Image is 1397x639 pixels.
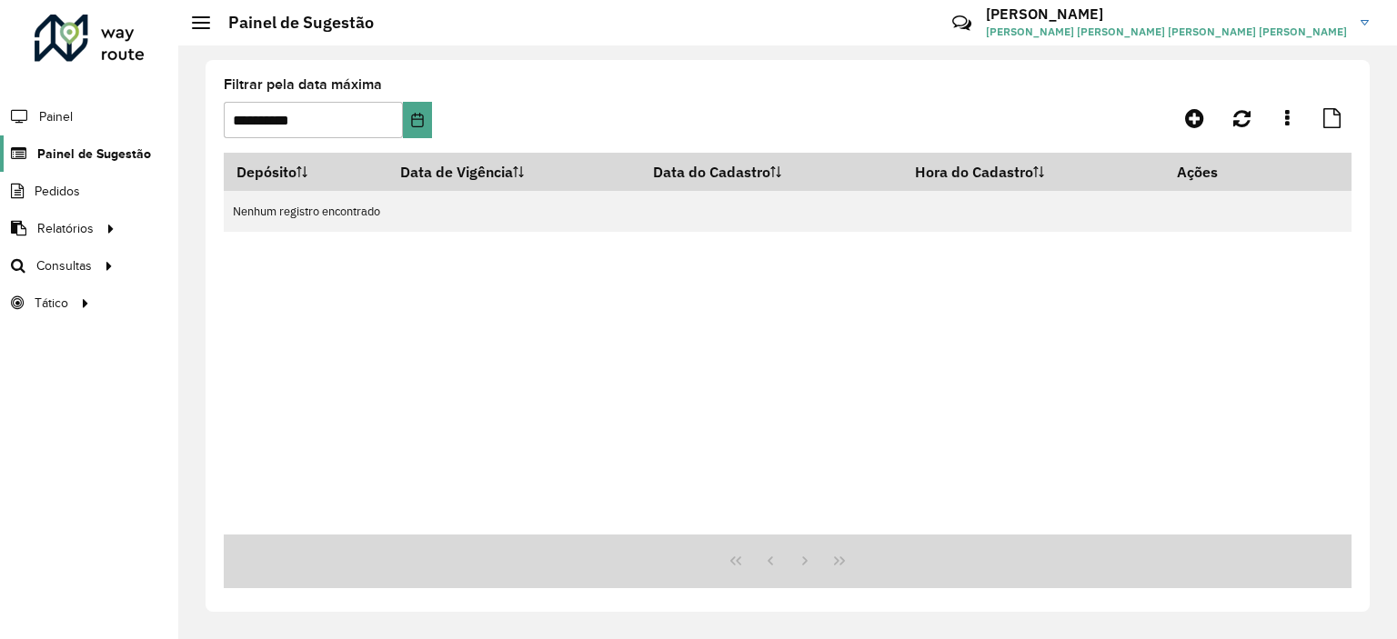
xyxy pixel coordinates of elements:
[1165,153,1274,191] th: Ações
[36,256,92,275] span: Consultas
[35,182,80,201] span: Pedidos
[224,74,382,95] label: Filtrar pela data máxima
[986,5,1347,23] h3: [PERSON_NAME]
[986,24,1347,40] span: [PERSON_NAME] [PERSON_NAME] [PERSON_NAME] [PERSON_NAME]
[224,153,387,191] th: Depósito
[403,102,432,138] button: Choose Date
[641,153,902,191] th: Data do Cadastro
[37,145,151,164] span: Painel de Sugestão
[224,191,1352,232] td: Nenhum registro encontrado
[942,4,981,43] a: Contato Rápido
[387,153,641,191] th: Data de Vigência
[35,294,68,313] span: Tático
[39,107,73,126] span: Painel
[37,219,94,238] span: Relatórios
[210,13,374,33] h2: Painel de Sugestão
[902,153,1165,191] th: Hora do Cadastro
